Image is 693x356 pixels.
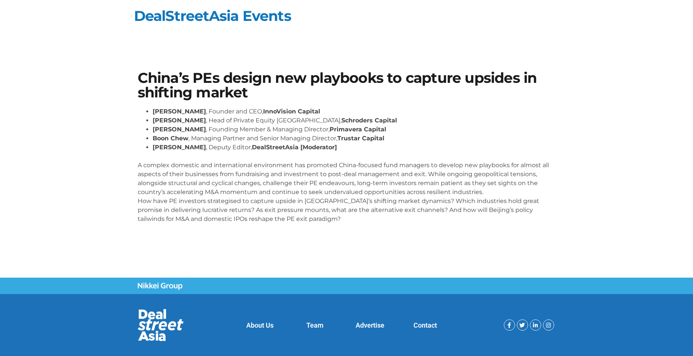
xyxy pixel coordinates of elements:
[153,144,206,151] strong: [PERSON_NAME]
[138,71,556,100] h1: China’s PEs design new playbooks to capture upsides in shifting market
[134,7,291,25] a: DealStreetAsia Events
[246,321,274,329] a: About Us
[138,152,556,224] p: A complex domestic and international environment has promoted China-focused fund managers to deve...
[337,135,384,142] strong: Trustar Capital
[356,321,384,329] a: Advertise
[153,117,206,124] strong: [PERSON_NAME]
[153,125,556,134] li: , Founding Member & Managing Director,
[153,108,206,115] strong: [PERSON_NAME]
[153,107,556,116] li: , Founder and CEO,
[153,116,556,125] li: , Head of Private Equity [GEOGRAPHIC_DATA],
[252,144,337,151] strong: DealStreetAsia [Moderator]
[153,126,206,133] strong: [PERSON_NAME]
[263,108,320,115] strong: InnoVision Capital
[306,321,324,329] a: Team
[153,143,556,152] li: , Deputy Editor,
[341,117,397,124] strong: Schroders Capital
[138,282,182,290] img: Nikkei Group
[153,135,188,142] strong: Boon Chew
[330,126,386,133] strong: Primavera Capital
[413,321,437,329] a: Contact
[153,134,556,143] li: , Managing Partner and Senior Managing Director,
